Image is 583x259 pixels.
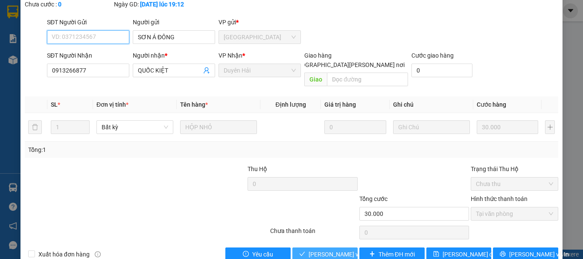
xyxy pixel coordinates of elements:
[433,251,439,258] span: save
[133,17,215,27] div: Người gửi
[203,67,210,74] span: user-add
[379,250,415,259] span: Thêm ĐH mới
[304,73,327,86] span: Giao
[390,96,473,113] th: Ghi chú
[224,64,296,77] span: Duyên Hải
[102,121,168,134] span: Bất kỳ
[133,51,215,60] div: Người nhận
[476,207,553,220] span: Tại văn phòng
[359,195,388,202] span: Tổng cước
[243,251,249,258] span: exclamation-circle
[476,178,553,190] span: Chưa thu
[509,250,569,259] span: [PERSON_NAME] và In
[477,120,538,134] input: 0
[28,145,226,154] div: Tổng: 1
[269,226,359,241] div: Chưa thanh toán
[299,251,305,258] span: check
[393,120,470,134] input: Ghi Chú
[140,1,184,8] b: [DATE] lúc 19:12
[180,101,208,108] span: Tên hàng
[95,251,101,257] span: info-circle
[471,195,528,202] label: Hình thức thanh toán
[369,251,375,258] span: plus
[324,120,386,134] input: 0
[58,1,61,8] b: 0
[224,31,296,44] span: Sài Gòn
[288,60,408,70] span: [GEOGRAPHIC_DATA][PERSON_NAME] nơi
[477,101,506,108] span: Cước hàng
[443,250,498,259] span: [PERSON_NAME] đổi
[96,101,128,108] span: Đơn vị tính
[545,120,555,134] button: plus
[309,250,424,259] span: [PERSON_NAME] và [PERSON_NAME] hàng
[180,120,257,134] input: VD: Bàn, Ghế
[47,51,129,60] div: SĐT Người Nhận
[47,17,129,27] div: SĐT Người Gửi
[411,52,454,59] label: Cước giao hàng
[324,101,356,108] span: Giá trị hàng
[248,166,267,172] span: Thu Hộ
[51,101,58,108] span: SL
[471,164,558,174] div: Trạng thái Thu Hộ
[500,251,506,258] span: printer
[252,250,273,259] span: Yêu cầu
[35,250,93,259] span: Xuất hóa đơn hàng
[219,17,301,27] div: VP gửi
[28,120,42,134] button: delete
[275,101,306,108] span: Định lượng
[304,52,332,59] span: Giao hàng
[411,64,472,77] input: Cước giao hàng
[327,73,408,86] input: Dọc đường
[219,52,242,59] span: VP Nhận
